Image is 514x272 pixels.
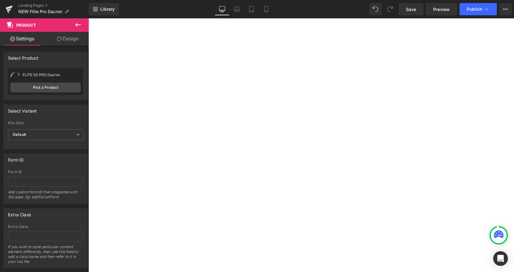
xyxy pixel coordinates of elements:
[23,73,81,77] div: FLITE 5S PRO Dacron
[8,209,31,217] div: Extra Class
[8,121,83,127] label: Kite Size
[8,244,83,268] div: If you wish to style particular content element differently, then use this field to add a class n...
[406,6,416,13] span: Save
[8,170,83,174] div: Form ID
[244,3,259,15] a: Tablet
[215,3,229,15] a: Desktop
[384,3,396,15] button: Redo
[8,225,83,229] div: Extra Class
[13,132,26,137] b: Default
[8,154,24,162] div: Form ID
[18,9,62,14] span: NEW Flite Pro Dacron
[369,3,382,15] button: Undo
[16,23,36,28] span: Product
[499,3,512,15] button: More
[259,3,274,15] a: Mobile
[89,3,119,15] a: New Library
[433,6,450,13] span: Preview
[8,52,39,61] div: Select Product
[10,83,81,92] a: Pick a Product
[467,7,482,12] span: Publish
[8,105,37,114] div: Select Variant
[493,251,508,266] div: Open Intercom Messenger
[46,32,90,46] a: Design
[100,6,115,12] span: Library
[18,3,89,8] a: Landing Pages
[426,3,457,15] a: Preview
[460,3,497,15] button: Publish
[8,190,83,203] div: Add custom form ID that integrates with 3rd apps. Eg: addToCartForm
[10,70,20,80] img: pImage
[229,3,244,15] a: Laptop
